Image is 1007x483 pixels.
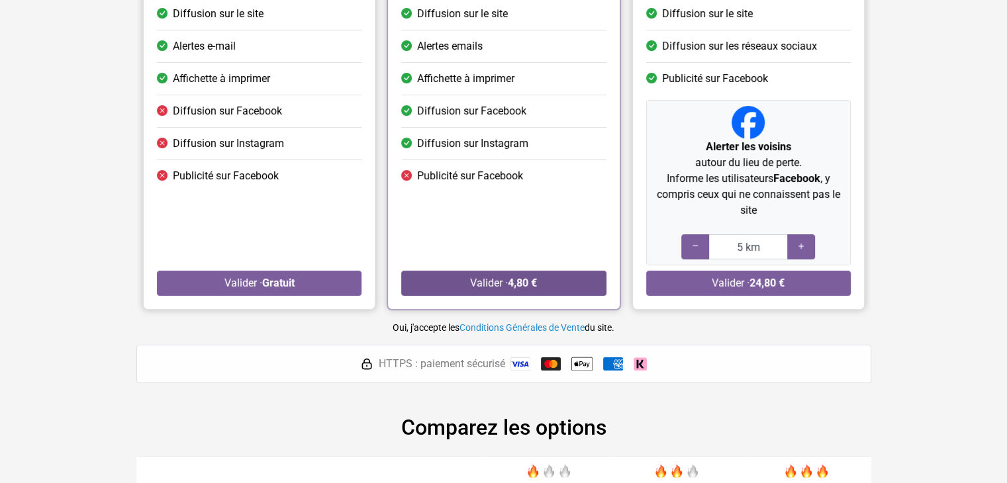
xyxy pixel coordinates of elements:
[401,271,606,296] button: Valider ·4,80 €
[417,38,483,54] span: Alertes emails
[136,415,871,440] h2: Comparez les options
[661,71,767,87] span: Publicité sur Facebook
[173,71,270,87] span: Affichette à imprimer
[173,38,236,54] span: Alertes e-mail
[417,6,508,22] span: Diffusion sur le site
[749,277,785,289] strong: 24,80 €
[651,139,844,171] p: autour du lieu de perte.
[705,140,791,153] strong: Alerter les voisins
[173,103,282,119] span: Diffusion sur Facebook
[173,136,284,152] span: Diffusion sur Instagram
[661,6,752,22] span: Diffusion sur le site
[417,103,526,119] span: Diffusion sur Facebook
[571,353,593,374] img: Apple Pay
[773,172,820,185] strong: Facebook
[661,38,816,54] span: Diffusion sur les réseaux sociaux
[646,271,850,296] button: Valider ·24,80 €
[417,136,528,152] span: Diffusion sur Instagram
[541,357,561,371] img: Mastercard
[173,168,279,184] span: Publicité sur Facebook
[262,277,294,289] strong: Gratuit
[157,271,361,296] button: Valider ·Gratuit
[379,356,505,372] span: HTTPS : paiement sécurisé
[510,357,530,371] img: Visa
[417,168,523,184] span: Publicité sur Facebook
[360,357,373,371] img: HTTPS : paiement sécurisé
[459,322,585,333] a: Conditions Générales de Vente
[732,106,765,139] img: Facebook
[634,357,647,371] img: Klarna
[508,277,537,289] strong: 4,80 €
[393,322,614,333] small: Oui, j'accepte les du site.
[173,6,264,22] span: Diffusion sur le site
[603,357,623,371] img: American Express
[651,171,844,218] p: Informe les utilisateurs , y compris ceux qui ne connaissent pas le site
[417,71,514,87] span: Affichette à imprimer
